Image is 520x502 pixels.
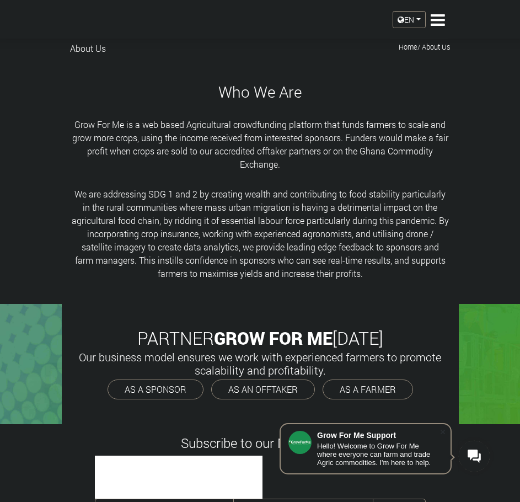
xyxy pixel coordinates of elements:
a: AS AN OFFTAKER [211,380,315,399]
h4: Subscribe to our Newsletter [14,435,506,451]
h2: PARTNER [DATE] [74,328,446,349]
a: AS A FARMER [323,380,413,399]
h5: Our business model ensures we work with experienced farmers to promote scalability and profitabil... [73,350,448,377]
iframe: reCAPTCHA [95,456,262,499]
div: Grow For Me Support [317,431,439,440]
a: EN [393,11,426,28]
p: Grow For Me is a web based Agricultural crowdfunding platform that funds farmers to scale and gro... [72,118,449,171]
span: / About Us [399,43,451,51]
a: Home [399,42,417,51]
p: We are addressing SDG 1 and 2 by creating wealth and contributing to food stability particularly ... [72,188,449,280]
a: AS A SPONSOR [108,380,203,399]
h3: Who We Are [72,83,449,102]
div: Hello! Welcome to Grow For Me where everyone can farm and trade Agric commodities. I'm here to help. [317,442,439,467]
span: GROW FOR ME [214,326,333,350]
span: About Us [70,43,106,54]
